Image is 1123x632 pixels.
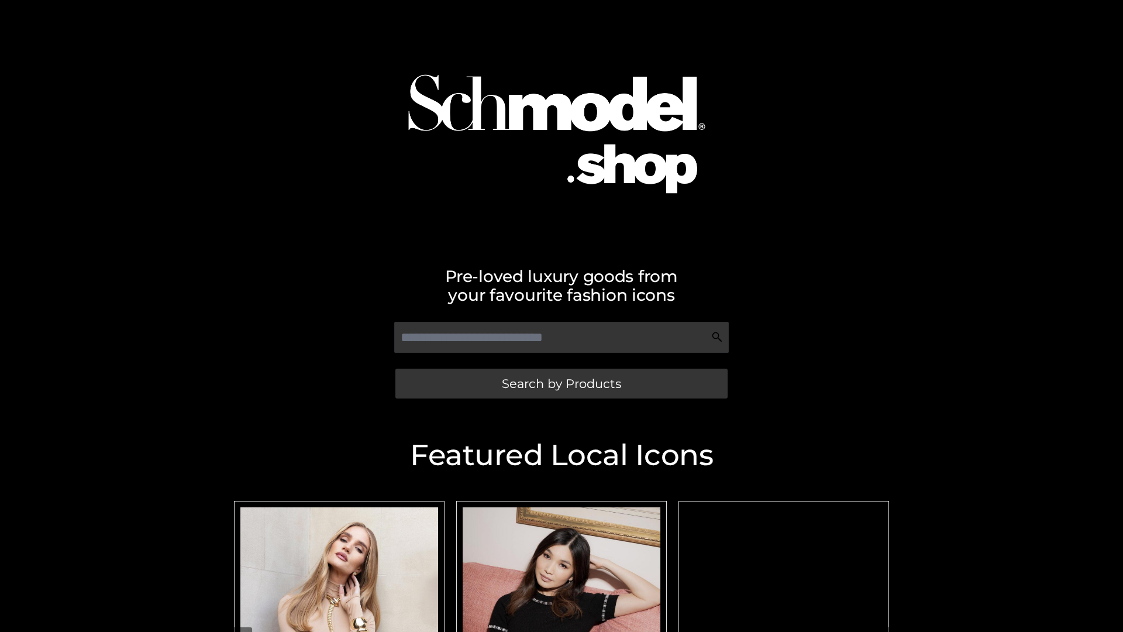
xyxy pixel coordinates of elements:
[395,369,728,399] a: Search by Products
[228,267,895,304] h2: Pre-loved luxury goods from your favourite fashion icons
[711,331,723,343] img: Search Icon
[228,441,895,470] h2: Featured Local Icons​
[502,377,621,390] span: Search by Products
